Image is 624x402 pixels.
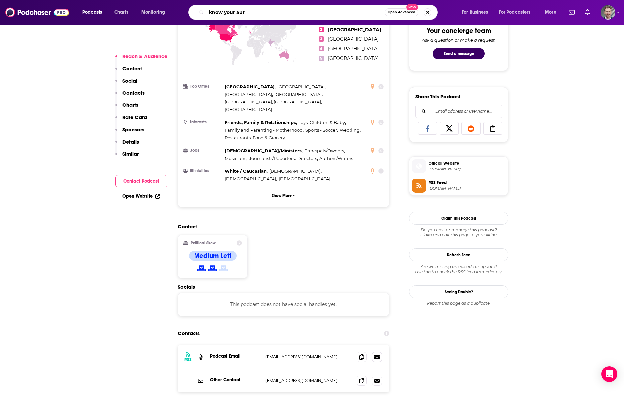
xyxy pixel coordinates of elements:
[415,105,502,118] div: Search followers
[78,7,111,18] button: open menu
[422,37,496,43] div: Ask a question or make a request.
[406,4,418,10] span: New
[141,8,165,17] span: Monitoring
[225,156,246,161] span: Musicians
[328,36,379,42] span: [GEOGRAPHIC_DATA]
[601,5,615,20] img: User Profile
[225,127,303,133] span: Family and Parenting - Motherhood
[122,78,137,84] p: Social
[409,227,508,233] span: Do you host or manage this podcast?
[305,126,338,134] span: ,
[429,186,506,191] span: asawoman.libsyn.com
[540,7,565,18] button: open menu
[122,90,145,96] p: Contacts
[277,83,326,91] span: ,
[194,252,231,260] h4: Medium Left
[225,176,276,181] span: [DEMOGRAPHIC_DATA]
[178,327,200,340] h2: Contacts
[304,147,345,155] span: ,
[299,119,346,126] span: ,
[178,293,389,316] div: This podcast does not have social handles yet.
[319,27,324,32] span: 2
[272,193,292,198] p: Show More
[5,6,69,19] img: Podchaser - Follow, Share and Rate Podcasts
[183,120,222,124] h3: Interests
[225,84,275,89] span: [GEOGRAPHIC_DATA]
[499,8,531,17] span: For Podcasters
[409,212,508,225] button: Claim This Podcast
[566,7,577,18] a: Show notifications dropdown
[210,353,260,359] p: Podcast Email
[409,264,508,275] div: Are we missing an episode or update? Use this to check the RSS feed immediately.
[545,8,556,17] span: More
[265,378,351,383] p: [EMAIL_ADDRESS][DOMAIN_NAME]
[299,120,345,125] span: Toys, Children & Baby
[225,175,277,183] span: ,
[319,156,353,161] span: Authors/Writers
[427,27,491,35] div: Your concierge team
[277,84,325,89] span: [GEOGRAPHIC_DATA]
[225,167,268,175] span: ,
[457,7,496,18] button: open menu
[279,176,330,181] span: [DEMOGRAPHIC_DATA]
[409,301,508,306] div: Report this page as a duplicate.
[415,93,460,100] h3: Share This Podcast
[115,90,145,102] button: Contacts
[418,122,437,135] a: Share on Facebook
[409,285,508,298] a: Seeing Double?
[122,102,138,108] p: Charts
[388,11,415,14] span: Open Advanced
[115,102,138,114] button: Charts
[433,48,485,59] button: Send a message
[122,65,142,72] p: Content
[114,8,128,17] span: Charts
[269,168,321,174] span: [DEMOGRAPHIC_DATA]
[274,92,322,97] span: [GEOGRAPHIC_DATA]
[249,155,296,162] span: ,
[225,147,303,155] span: ,
[583,7,593,18] a: Show notifications dropdown
[225,83,276,91] span: ,
[249,156,295,161] span: Journalists/Reporters
[82,8,102,17] span: Podcasts
[495,7,540,18] button: open menu
[462,8,488,17] span: For Business
[183,148,222,153] h3: Jobs
[328,46,379,52] span: [GEOGRAPHIC_DATA]
[115,175,167,187] button: Contact Podcast
[137,7,174,18] button: open menu
[183,189,384,202] button: Show More
[206,7,385,18] input: Search podcasts, credits, & more...
[429,167,506,171] span: nataliecrawfordmd.com
[319,56,324,61] span: 5
[274,91,323,98] span: ,
[385,8,418,16] button: Open AdvancedNew
[340,127,360,133] span: Wedding
[122,139,139,145] p: Details
[115,53,167,65] button: Reach & Audience
[412,179,506,193] a: RSS Feed[DOMAIN_NAME]
[297,155,318,162] span: ,
[191,241,216,245] h2: Political Skew
[225,92,272,97] span: [GEOGRAPHIC_DATA]
[225,98,322,106] span: ,
[319,46,324,51] span: 4
[409,227,508,238] div: Claim and edit this page to your liking.
[225,119,297,126] span: ,
[210,377,260,383] p: Other Contact
[195,5,444,20] div: Search podcasts, credits, & more...
[115,151,139,163] button: Similar
[122,193,160,199] a: Open Website
[225,120,296,125] span: Friends, Family & Relationships
[440,122,459,135] a: Share on X/Twitter
[601,5,615,20] span: Logged in as kwerderman
[483,122,503,135] a: Copy Link
[225,168,267,174] span: White / Caucasian
[297,156,317,161] span: Directors
[412,159,506,173] a: Official Website[DOMAIN_NAME]
[429,180,506,186] span: RSS Feed
[319,36,324,42] span: 3
[225,107,272,112] span: [GEOGRAPHIC_DATA]
[328,27,381,33] span: [GEOGRAPHIC_DATA]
